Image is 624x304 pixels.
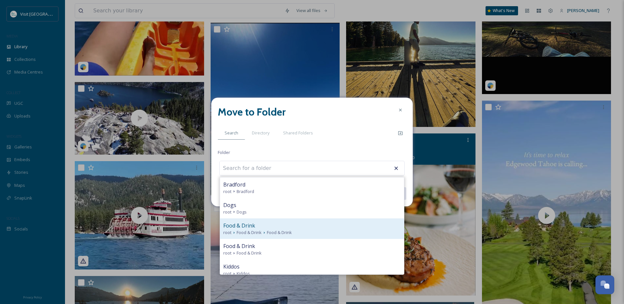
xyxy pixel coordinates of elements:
[267,229,292,236] span: Food & Drink
[223,242,255,250] span: Food & Drink
[237,229,262,236] span: Food & Drink
[237,270,250,277] span: Kiddos
[218,149,230,156] span: Folder
[237,250,262,256] span: Food & Drink
[225,130,238,136] span: Search
[283,130,313,136] span: Shared Folders
[223,229,231,236] span: root
[223,209,231,215] span: root
[595,275,614,294] button: Open Chat
[223,201,236,209] span: Dogs
[223,188,231,195] span: root
[218,104,286,120] h2: Move to Folder
[220,161,291,175] input: Search for a folder
[223,250,231,256] span: root
[223,222,255,229] span: Food & Drink
[223,270,231,277] span: root
[223,263,240,270] span: Kiddos
[223,181,245,188] span: Bradford
[237,188,254,195] span: Bradford
[237,209,247,215] span: Dogs
[252,130,269,136] span: Directory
